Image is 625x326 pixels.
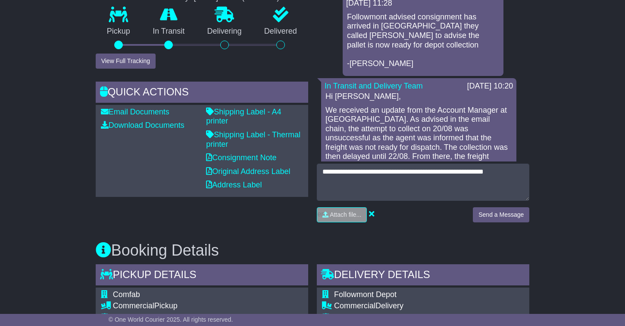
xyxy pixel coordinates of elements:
div: [DATE] 10:20 [467,82,513,91]
button: View Full Tracking [96,54,156,69]
div: c/o Followmont Depot [334,313,524,323]
div: Delivery [334,301,524,311]
div: Quick Actions [96,82,308,105]
h3: Booking Details [96,242,530,259]
a: Email Documents [101,108,169,116]
span: Commercial [113,301,154,310]
span: Comfab [113,290,140,299]
p: In Transit [141,27,196,36]
p: We received an update from the Account Manager at [GEOGRAPHIC_DATA]. As advised in the email chai... [325,106,512,190]
span: © One World Courier 2025. All rights reserved. [109,316,233,323]
a: Download Documents [101,121,184,130]
a: In Transit and Delivery Team [325,82,423,90]
a: Shipping Label - A4 printer [206,108,281,126]
p: Pickup [96,27,141,36]
button: Send a Message [473,207,529,222]
span: Followmont Depot [334,290,397,299]
p: Followmont advised consignment has arrived in [GEOGRAPHIC_DATA] they called [PERSON_NAME] to advi... [347,13,499,69]
span: Commercial [334,301,375,310]
div: Delivery Details [317,264,529,288]
a: Address Label [206,180,262,189]
a: Original Address Label [206,167,290,176]
a: Shipping Label - Thermal printer [206,130,300,149]
div: Pickup Details [96,264,308,288]
div: Pickup [113,301,303,311]
p: Delivering [196,27,253,36]
a: Consignment Note [206,153,276,162]
p: Delivered [253,27,308,36]
div: [STREET_ADDRESS], [113,313,303,323]
p: Hi [PERSON_NAME], [325,92,512,101]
